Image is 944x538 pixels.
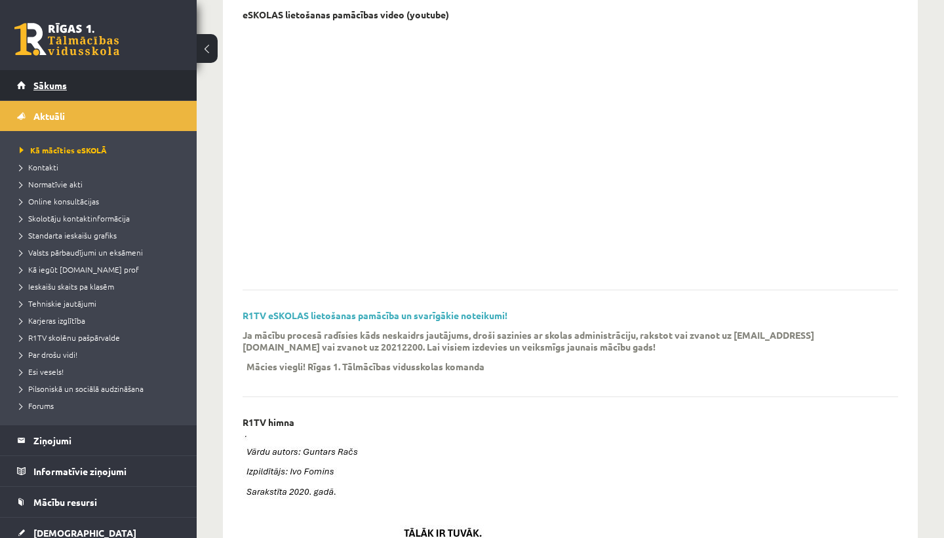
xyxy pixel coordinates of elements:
[20,161,184,173] a: Kontakti
[20,264,139,275] span: Kā iegūt [DOMAIN_NAME] prof
[20,179,83,189] span: Normatīvie akti
[20,230,117,240] span: Standarta ieskaišu grafiks
[246,360,305,372] p: Mācies viegli!
[20,400,54,411] span: Forums
[20,213,130,223] span: Skolotāju kontaktinformācija
[20,349,184,360] a: Par drošu vidi!
[20,332,184,343] a: R1TV skolēnu pašpārvalde
[17,70,180,100] a: Sākums
[20,315,85,326] span: Karjeras izglītība
[14,23,119,56] a: Rīgas 1. Tālmācības vidusskola
[20,315,184,326] a: Karjeras izglītība
[20,247,143,258] span: Valsts pārbaudījumi un eksāmeni
[20,212,184,224] a: Skolotāju kontaktinformācija
[20,246,184,258] a: Valsts pārbaudījumi un eksāmeni
[17,456,180,486] a: Informatīvie ziņojumi
[243,417,294,428] p: R1TV himna
[20,280,184,292] a: Ieskaišu skaits pa klasēm
[20,281,114,292] span: Ieskaišu skaits pa klasēm
[33,110,65,122] span: Aktuāli
[33,456,180,486] legend: Informatīvie ziņojumi
[307,360,484,372] p: Rīgas 1. Tālmācības vidusskolas komanda
[20,298,96,309] span: Tehniskie jautājumi
[20,196,99,206] span: Online konsultācijas
[20,144,184,156] a: Kā mācīties eSKOLĀ
[33,496,97,508] span: Mācību resursi
[33,425,180,455] legend: Ziņojumi
[20,195,184,207] a: Online konsultācijas
[17,487,180,517] a: Mācību resursi
[20,349,77,360] span: Par drošu vidi!
[20,332,120,343] span: R1TV skolēnu pašpārvalde
[33,79,67,91] span: Sākums
[17,425,180,455] a: Ziņojumi
[20,400,184,412] a: Forums
[20,383,184,394] a: Pilsoniskā un sociālā audzināšana
[243,329,878,353] p: Ja mācību procesā radīsies kāds neskaidrs jautājums, droši sazinies ar skolas administrāciju, rak...
[20,263,184,275] a: Kā iegūt [DOMAIN_NAME] prof
[20,366,184,377] a: Esi vesels!
[20,162,58,172] span: Kontakti
[243,9,449,20] p: eSKOLAS lietošanas pamācības video (youtube)
[20,383,144,394] span: Pilsoniskā un sociālā audzināšana
[20,229,184,241] a: Standarta ieskaišu grafiks
[17,101,180,131] a: Aktuāli
[20,298,184,309] a: Tehniskie jautājumi
[243,309,507,321] a: R1TV eSKOLAS lietošanas pamācība un svarīgākie noteikumi!
[20,145,107,155] span: Kā mācīties eSKOLĀ
[20,178,184,190] a: Normatīvie akti
[20,366,64,377] span: Esi vesels!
